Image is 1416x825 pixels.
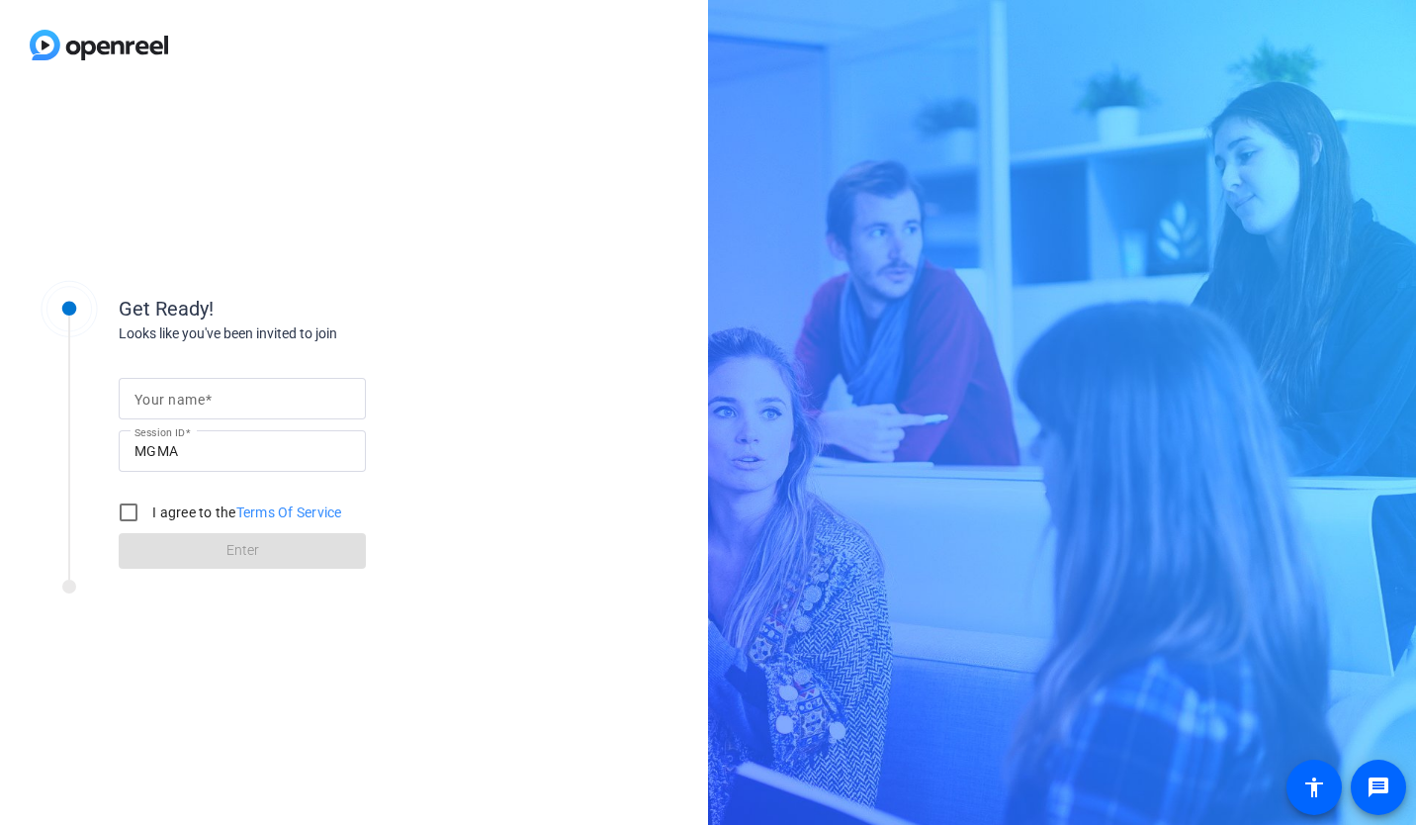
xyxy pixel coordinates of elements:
[1302,776,1326,799] mat-icon: accessibility
[236,504,342,520] a: Terms Of Service
[119,294,514,323] div: Get Ready!
[119,323,514,344] div: Looks like you've been invited to join
[1367,776,1390,799] mat-icon: message
[134,426,185,438] mat-label: Session ID
[148,503,342,522] label: I agree to the
[134,392,205,408] mat-label: Your name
